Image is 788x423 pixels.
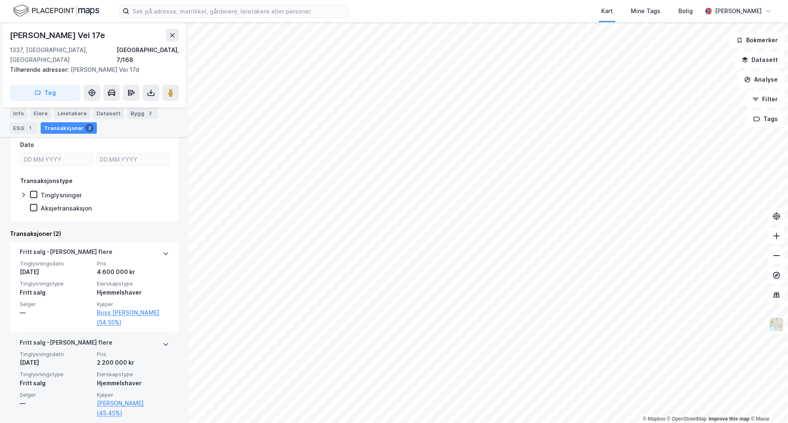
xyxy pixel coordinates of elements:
span: Tilhørende adresser: [10,66,71,73]
div: 1337, [GEOGRAPHIC_DATA], [GEOGRAPHIC_DATA] [10,45,117,65]
button: Filter [745,91,785,107]
div: Transaksjonstype [20,176,73,186]
div: Hjemmelshaver [97,378,169,388]
div: ESG [10,122,37,134]
span: Selger [20,301,92,308]
span: Tinglysningstype [20,371,92,378]
div: [PERSON_NAME] Vei 17e [10,29,107,42]
input: DD.MM.YYYY [21,153,92,166]
div: Hjemmelshaver [97,288,169,297]
div: Kontrollprogram for chat [747,384,788,423]
button: Analyse [737,71,785,88]
div: [PERSON_NAME] Vei 17d [10,65,172,75]
input: DD.MM.YYYY [96,153,168,166]
iframe: Chat Widget [747,384,788,423]
div: Fritt salg - [PERSON_NAME] flere [20,247,112,260]
div: — [20,308,92,318]
span: Eierskapstype [97,280,169,287]
div: Transaksjoner (2) [10,229,179,239]
a: Improve this map [709,416,749,422]
div: Bolig [678,6,693,16]
div: 2 [85,124,94,132]
div: Eiere [30,107,51,119]
span: Tinglysningstype [20,280,92,287]
div: [PERSON_NAME] [715,6,762,16]
div: Tinglysninger [41,191,82,199]
div: [GEOGRAPHIC_DATA], 7/168 [117,45,179,65]
span: Pris [97,351,169,358]
span: Kjøper [97,391,169,398]
div: 1 [26,124,34,132]
button: Bokmerker [729,32,785,48]
div: 2 [146,109,154,117]
span: Selger [20,391,92,398]
div: Fritt salg [20,288,92,297]
span: Eierskapstype [97,371,169,378]
div: 4 600 000 kr [97,267,169,277]
button: Datasett [735,52,785,68]
div: Info [10,107,27,119]
div: Transaksjoner [41,122,97,134]
div: — [20,398,92,408]
input: Søk på adresse, matrikkel, gårdeiere, leietakere eller personer [129,5,348,17]
div: Fritt salg [20,378,92,388]
span: Tinglysningsdato [20,351,92,358]
span: Tinglysningsdato [20,260,92,267]
a: OpenStreetMap [667,416,707,422]
button: Tags [747,111,785,127]
span: Pris [97,260,169,267]
div: Kart [601,6,613,16]
button: Tag [10,85,80,101]
div: Bygg [127,107,158,119]
div: [DATE] [20,358,92,368]
span: Kjøper [97,301,169,308]
a: Buss [PERSON_NAME] (54.55%) [97,308,169,327]
div: 2 200 000 kr [97,358,169,368]
div: Leietakere [54,107,90,119]
a: [PERSON_NAME] (45.45%) [97,398,169,418]
div: Dato [20,140,34,150]
div: Fritt salg - [PERSON_NAME] flere [20,338,112,351]
div: Aksjetransaksjon [41,204,92,212]
div: [DATE] [20,267,92,277]
img: logo.f888ab2527a4732fd821a326f86c7f29.svg [13,4,99,18]
img: Z [769,317,784,332]
a: Mapbox [643,416,665,422]
div: Datasett [93,107,124,119]
div: Mine Tags [631,6,660,16]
